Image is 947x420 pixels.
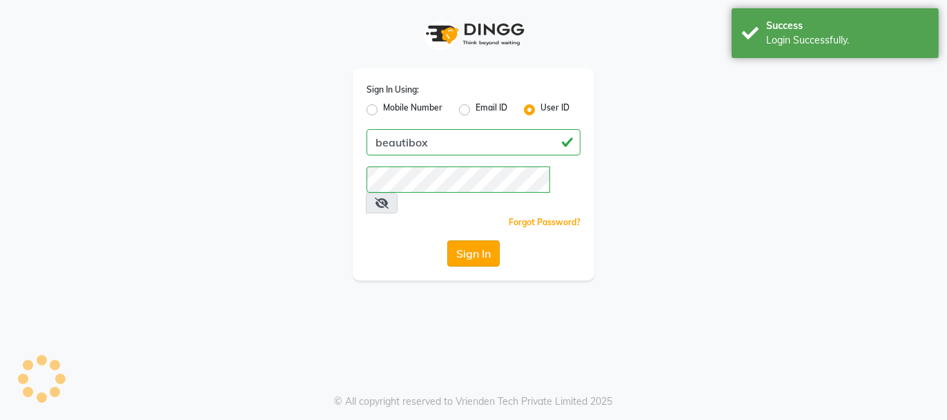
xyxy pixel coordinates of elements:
label: Sign In Using: [367,84,419,96]
input: Username [367,129,580,155]
label: Email ID [476,102,507,118]
button: Sign In [447,240,500,267]
img: logo1.svg [418,14,529,55]
div: Login Successfully. [766,33,928,48]
label: Mobile Number [383,102,442,118]
a: Forgot Password? [509,217,580,227]
label: User ID [540,102,569,118]
div: Success [766,19,928,33]
input: Username [367,166,550,193]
